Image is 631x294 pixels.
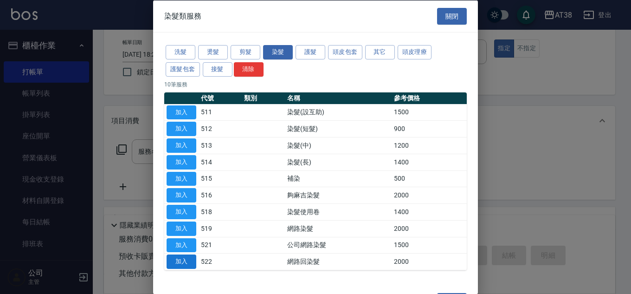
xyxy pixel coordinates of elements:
[392,187,467,203] td: 2000
[285,187,392,203] td: 夠麻吉染髮
[199,203,242,220] td: 518
[167,138,196,153] button: 加入
[392,170,467,187] td: 500
[285,104,392,121] td: 染髮(設互助)
[167,221,196,235] button: 加入
[167,188,196,203] button: 加入
[167,238,196,252] button: 加入
[203,62,232,76] button: 接髮
[199,253,242,270] td: 522
[199,137,242,154] td: 513
[392,104,467,121] td: 1500
[242,92,285,104] th: 類別
[167,255,196,269] button: 加入
[392,253,467,270] td: 2000
[199,187,242,203] td: 516
[328,45,362,59] button: 頭皮包套
[164,80,467,88] p: 10 筆服務
[437,7,467,25] button: 關閉
[392,137,467,154] td: 1200
[199,237,242,254] td: 521
[166,62,200,76] button: 護髮包套
[392,237,467,254] td: 1500
[392,220,467,237] td: 2000
[231,45,260,59] button: 剪髮
[164,11,201,20] span: 染髮類服務
[198,45,228,59] button: 燙髮
[285,237,392,254] td: 公司網路染髮
[167,105,196,119] button: 加入
[199,120,242,137] td: 512
[166,45,195,59] button: 洗髮
[234,62,264,76] button: 清除
[285,137,392,154] td: 染髮(中)
[392,203,467,220] td: 1400
[285,253,392,270] td: 網路回染髮
[285,92,392,104] th: 名稱
[199,220,242,237] td: 519
[392,120,467,137] td: 900
[167,122,196,136] button: 加入
[199,92,242,104] th: 代號
[285,203,392,220] td: 染髮使用卷
[296,45,325,59] button: 護髮
[285,154,392,170] td: 染髮(長)
[285,170,392,187] td: 補染
[199,104,242,121] td: 511
[167,155,196,169] button: 加入
[365,45,395,59] button: 其它
[285,120,392,137] td: 染髮(短髮)
[285,220,392,237] td: 網路染髮
[392,154,467,170] td: 1400
[392,92,467,104] th: 參考價格
[167,205,196,219] button: 加入
[199,154,242,170] td: 514
[263,45,293,59] button: 染髮
[167,171,196,186] button: 加入
[199,170,242,187] td: 515
[398,45,432,59] button: 頭皮理療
